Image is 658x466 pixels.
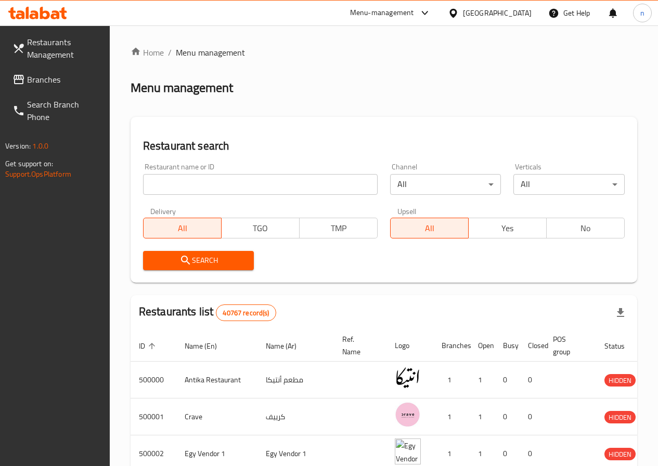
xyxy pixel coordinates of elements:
span: Get support on: [5,157,53,170]
button: All [143,218,222,238]
div: HIDDEN [604,374,636,387]
td: 0 [495,362,520,398]
span: Branches [27,73,101,86]
a: Search Branch Phone [4,92,110,129]
span: All [395,221,465,236]
span: Menu management [176,46,245,59]
button: Yes [468,218,547,238]
th: Logo [386,330,433,362]
a: Home [131,46,164,59]
span: Ref. Name [342,333,374,358]
span: Search [151,254,246,267]
td: 500001 [131,398,176,435]
button: TGO [221,218,300,238]
td: 1 [470,398,495,435]
input: Search for restaurant name or ID.. [143,174,378,195]
span: 1.0.0 [32,139,48,153]
button: Search [143,251,254,270]
td: 0 [520,398,545,435]
button: No [546,218,625,238]
span: TGO [226,221,295,236]
div: Menu-management [350,7,414,19]
h2: Restaurants list [139,304,276,321]
label: Upsell [397,207,417,215]
li: / [168,46,172,59]
span: Restaurants Management [27,36,101,61]
th: Closed [520,330,545,362]
div: Export file [608,300,633,325]
a: Branches [4,67,110,92]
th: Open [470,330,495,362]
img: Antika Restaurant [395,365,421,391]
a: Support.OpsPlatform [5,167,71,181]
th: Busy [495,330,520,362]
label: Delivery [150,207,176,215]
td: مطعم أنتيكا [257,362,334,398]
img: Crave [395,402,421,428]
span: HIDDEN [604,375,636,387]
div: All [390,174,501,195]
td: Crave [176,398,257,435]
td: 1 [433,398,470,435]
td: 1 [470,362,495,398]
span: n [640,7,644,19]
div: HIDDEN [604,411,636,423]
div: All [513,174,625,195]
td: 0 [495,398,520,435]
h2: Restaurant search [143,138,625,154]
div: [GEOGRAPHIC_DATA] [463,7,532,19]
span: HIDDEN [604,448,636,460]
span: Status [604,340,638,352]
button: All [390,218,469,238]
h2: Menu management [131,79,233,96]
span: Name (Ar) [266,340,310,352]
span: Version: [5,139,31,153]
td: 0 [520,362,545,398]
span: Yes [473,221,543,236]
div: HIDDEN [604,448,636,460]
td: Antika Restaurant [176,362,257,398]
span: 40767 record(s) [216,308,275,318]
td: 1 [433,362,470,398]
td: 500000 [131,362,176,398]
span: ID [139,340,159,352]
div: Total records count [216,304,276,321]
span: All [148,221,217,236]
a: Restaurants Management [4,30,110,67]
span: No [551,221,621,236]
span: TMP [304,221,373,236]
span: Name (En) [185,340,230,352]
img: Egy Vendor 1 [395,438,421,464]
nav: breadcrumb [131,46,637,59]
span: Search Branch Phone [27,98,101,123]
span: HIDDEN [604,411,636,423]
td: كرييف [257,398,334,435]
span: POS group [553,333,584,358]
th: Branches [433,330,470,362]
button: TMP [299,218,378,238]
